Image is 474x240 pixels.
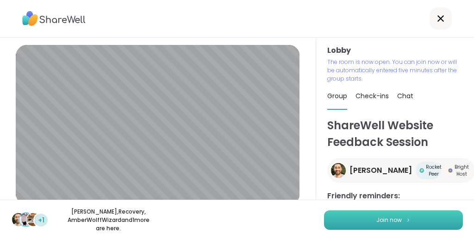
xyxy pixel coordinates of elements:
[426,164,442,177] span: Rocket Peer
[19,213,32,226] img: Recovery
[448,168,453,173] img: Bright Host
[27,213,40,226] img: AmberWolffWizard
[22,8,86,29] img: ShareWell Logo
[397,91,413,101] span: Chat
[419,168,424,173] img: Rocket Peer
[355,91,389,101] span: Check-ins
[455,164,469,177] span: Bright Host
[327,91,347,101] span: Group
[38,215,44,225] span: +1
[349,165,412,176] span: [PERSON_NAME]
[327,58,461,83] p: The room is now open. You can join now or will be automatically entered five minutes after the gr...
[331,163,346,178] img: brett
[324,210,463,230] button: Join now
[12,213,25,226] img: brett
[405,217,411,222] img: ShareWell Logomark
[376,216,402,224] span: Join now
[56,208,160,233] p: [PERSON_NAME] , Recovery , AmberWolffWizard and 1 more are here.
